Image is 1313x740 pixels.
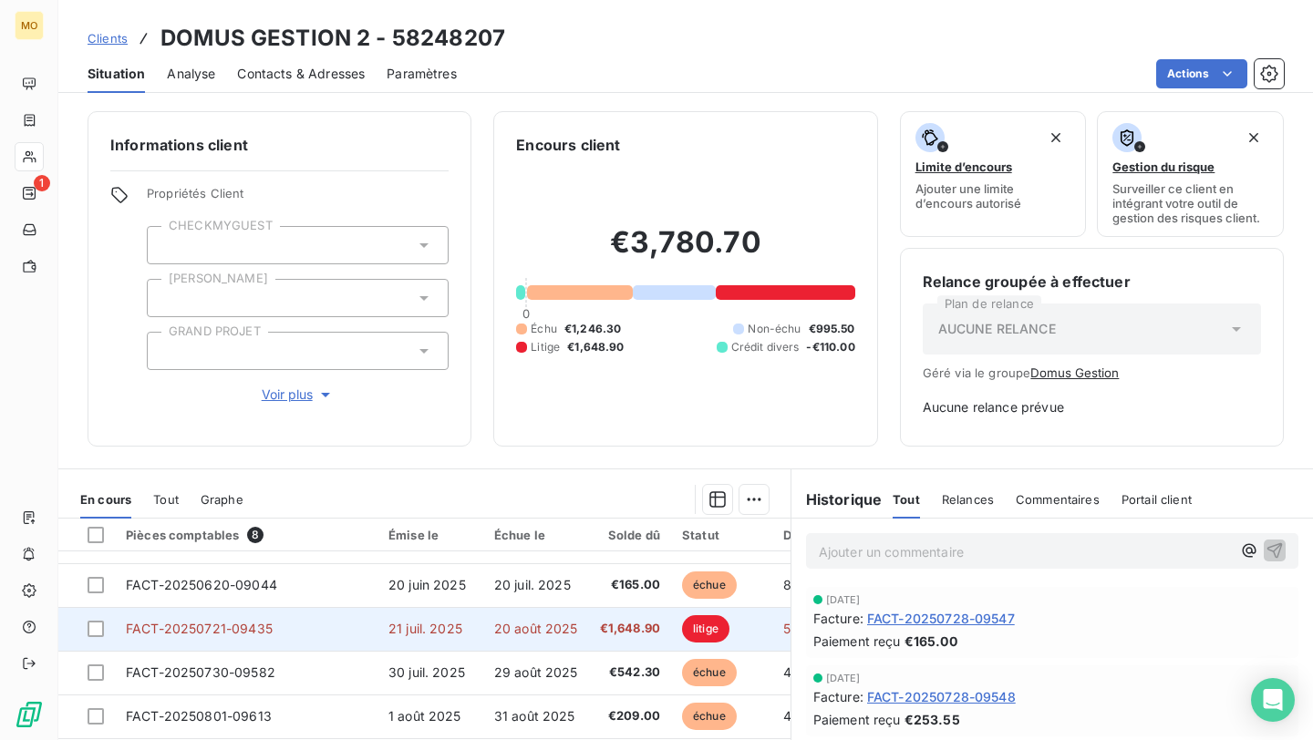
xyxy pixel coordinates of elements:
[388,664,465,680] span: 30 juil. 2025
[806,339,854,355] span: -€110.00
[1112,159,1215,174] span: Gestion du risque
[600,663,660,682] span: €542.30
[1097,111,1284,237] button: Gestion du risqueSurveiller ce client en intégrant votre outil de gestion des risques client.
[1251,678,1295,722] div: Open Intercom Messenger
[34,175,50,191] span: 1
[494,708,575,724] span: 31 août 2025
[923,271,1261,293] h6: Relance groupée à effectuer
[826,594,861,605] span: [DATE]
[915,159,1012,174] span: Limite d’encours
[162,237,177,253] input: Ajouter une valeur
[942,492,994,507] span: Relances
[201,492,243,507] span: Graphe
[600,528,660,542] div: Solde dû
[867,609,1015,628] span: FACT-20250728-09547
[682,615,729,642] span: litige
[88,31,128,46] span: Clients
[600,576,660,594] span: €165.00
[153,492,179,507] span: Tout
[564,321,621,337] span: €1,246.30
[731,339,800,355] span: Crédit divers
[682,659,737,686] span: échue
[162,290,177,306] input: Ajouter une valeur
[600,707,660,725] span: €209.00
[900,111,1087,237] button: Limite d’encoursAjouter une limite d’encours autorisé
[1112,181,1268,225] span: Surveiller ce client en intégrant votre outil de gestion des risques client.
[791,488,883,510] h6: Historique
[813,632,901,651] span: Paiement reçu
[813,710,901,729] span: Paiement reçu
[388,577,466,592] span: 20 juin 2025
[388,708,461,724] span: 1 août 2025
[826,673,861,683] span: [DATE]
[126,621,273,636] span: FACT-20250721-09435
[494,664,578,680] span: 29 août 2025
[237,65,365,83] span: Contacts & Adresses
[88,29,128,47] a: Clients
[1122,492,1192,507] span: Portail client
[516,134,620,156] h6: Encours client
[813,609,863,628] span: Facture :
[147,186,449,211] span: Propriétés Client
[915,181,1071,211] span: Ajouter une limite d’encours autorisé
[388,528,472,542] div: Émise le
[783,577,807,592] span: 88 j
[923,398,1261,416] span: Aucune relance prévue
[923,365,1261,380] span: Géré via le groupe
[162,343,177,359] input: Ajouter une valeur
[748,321,801,337] span: Non-échu
[938,320,1056,338] span: AUCUNE RELANCE
[494,621,578,636] span: 20 août 2025
[516,224,854,279] h2: €3,780.70
[567,339,624,355] span: €1,648.90
[1030,365,1119,380] button: Domus Gestion
[247,527,264,543] span: 8
[494,528,578,542] div: Échue le
[387,65,457,83] span: Paramètres
[813,687,863,706] span: Facture :
[905,632,957,651] span: €165.00
[682,571,737,599] span: échue
[110,134,449,156] h6: Informations client
[494,577,571,592] span: 20 juil. 2025
[15,11,44,40] div: MO
[388,621,462,636] span: 21 juil. 2025
[126,527,367,543] div: Pièces comptables
[682,703,737,730] span: échue
[167,65,215,83] span: Analyse
[1156,59,1247,88] button: Actions
[1016,492,1100,507] span: Commentaires
[15,700,44,729] img: Logo LeanPay
[262,385,335,404] span: Voir plus
[522,306,530,321] span: 0
[905,710,960,729] span: €253.55
[531,339,560,355] span: Litige
[600,620,660,638] span: €1,648.90
[88,65,145,83] span: Situation
[531,321,557,337] span: Échu
[160,22,505,55] h3: DOMUS GESTION 2 - 58248207
[682,528,761,542] div: Statut
[783,664,807,680] span: 48 j
[783,621,805,636] span: 57 j
[783,708,807,724] span: 46 j
[147,385,449,405] button: Voir plus
[867,687,1016,706] span: FACT-20250728-09548
[783,528,832,542] div: Délai
[126,708,272,724] span: FACT-20250801-09613
[809,321,855,337] span: €995.50
[893,492,920,507] span: Tout
[80,492,131,507] span: En cours
[126,577,277,592] span: FACT-20250620-09044
[126,664,275,680] span: FACT-20250730-09582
